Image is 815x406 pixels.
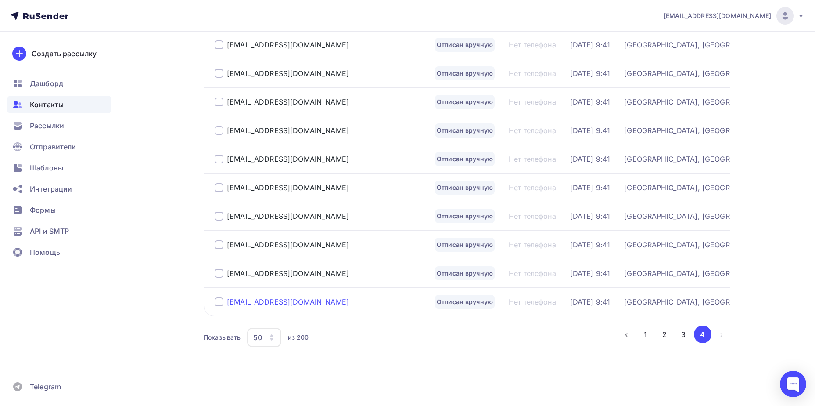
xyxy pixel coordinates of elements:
a: [EMAIL_ADDRESS][DOMAIN_NAME] [227,98,349,106]
a: Нет телефона [509,297,556,306]
a: [EMAIL_ADDRESS][DOMAIN_NAME] [227,155,349,163]
a: [DATE] 9:41 [570,40,610,49]
a: Отписан вручную [435,209,495,223]
button: Go to page 4 [694,326,711,343]
span: Интеграции [30,184,72,194]
a: [DATE] 9:41 [570,126,610,135]
button: Go to page 1 [636,326,654,343]
span: Telegram [30,381,61,392]
button: Go to page 3 [675,326,692,343]
a: [EMAIL_ADDRESS][DOMAIN_NAME] [227,269,349,278]
a: [EMAIL_ADDRESS][DOMAIN_NAME] [227,69,349,78]
span: API и SMTP [30,226,69,236]
a: [GEOGRAPHIC_DATA], [GEOGRAPHIC_DATA] [624,183,776,192]
a: Нет телефона [509,269,556,278]
a: Нет телефона [509,40,556,49]
a: Отписан вручную [435,152,495,166]
a: [EMAIL_ADDRESS][DOMAIN_NAME] [664,7,804,25]
a: [DATE] 9:41 [570,183,610,192]
span: [EMAIL_ADDRESS][DOMAIN_NAME] [664,11,771,20]
div: [DATE] 9:41 [570,212,610,221]
a: Контакты [7,96,111,113]
a: [GEOGRAPHIC_DATA], [GEOGRAPHIC_DATA] [624,98,776,106]
a: [DATE] 9:41 [570,297,610,306]
a: [EMAIL_ADDRESS][DOMAIN_NAME] [227,212,349,221]
a: [EMAIL_ADDRESS][DOMAIN_NAME] [227,126,349,135]
span: Рассылки [30,120,64,131]
div: из 200 [288,333,309,342]
a: Нет телефона [509,155,556,163]
span: Шаблоны [30,163,63,173]
a: [DATE] 9:41 [570,155,610,163]
a: [EMAIL_ADDRESS][DOMAIN_NAME] [227,183,349,192]
span: Помощь [30,247,60,257]
div: Нет телефона [509,183,556,192]
a: [GEOGRAPHIC_DATA], [GEOGRAPHIC_DATA] [624,240,776,249]
a: [DATE] 9:41 [570,69,610,78]
a: Нет телефона [509,240,556,249]
a: Отписан вручную [435,295,495,309]
div: 50 [253,332,262,343]
button: 50 [247,327,282,348]
a: Отписан вручную [435,66,495,80]
a: Отписан вручную [435,181,495,195]
div: Отписан вручную [435,95,495,109]
button: Go to previous page [618,326,635,343]
a: [GEOGRAPHIC_DATA], [GEOGRAPHIC_DATA] [624,40,776,49]
a: Нет телефона [509,98,556,106]
a: [GEOGRAPHIC_DATA], [GEOGRAPHIC_DATA] [624,297,776,306]
div: Отписан вручную [435,38,495,52]
a: Отписан вручную [435,238,495,252]
a: [EMAIL_ADDRESS][DOMAIN_NAME] [227,240,349,249]
a: [GEOGRAPHIC_DATA], [GEOGRAPHIC_DATA] [624,269,776,278]
a: Нет телефона [509,212,556,221]
a: Отписан вручную [435,123,495,138]
span: Формы [30,205,56,215]
div: Показывать [204,333,241,342]
a: [EMAIL_ADDRESS][DOMAIN_NAME] [227,40,349,49]
a: [GEOGRAPHIC_DATA], [GEOGRAPHIC_DATA] [624,155,776,163]
ul: Pagination [618,326,731,343]
div: Отписан вручную [435,266,495,280]
span: Дашборд [30,78,63,89]
a: Рассылки [7,117,111,134]
div: [EMAIL_ADDRESS][DOMAIN_NAME] [227,297,349,306]
a: [GEOGRAPHIC_DATA], [GEOGRAPHIC_DATA] [624,126,776,135]
a: [GEOGRAPHIC_DATA], [GEOGRAPHIC_DATA] [624,212,776,221]
div: Нет телефона [509,126,556,135]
